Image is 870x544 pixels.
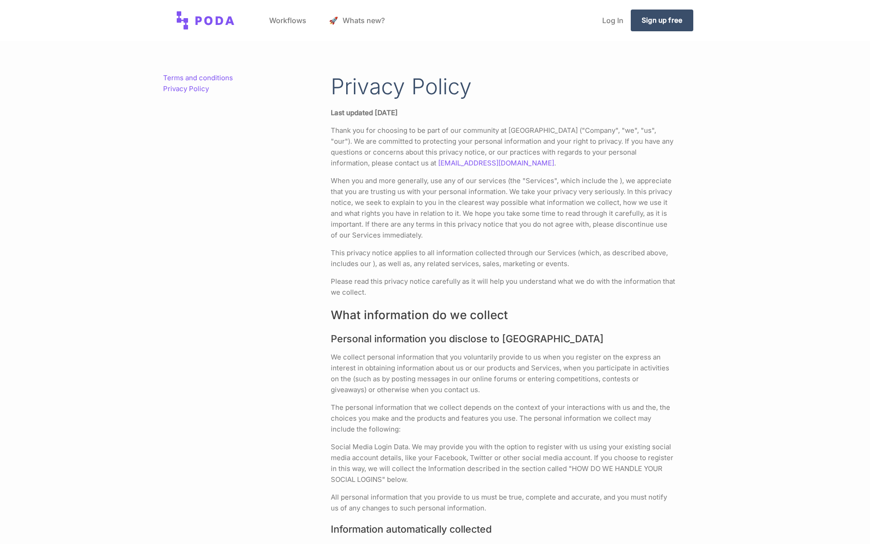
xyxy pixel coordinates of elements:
[331,442,675,485] p: Social Media Login Data. We may provide you with the option to register with us using your existi...
[331,108,398,117] strong: Last updated [DATE]
[438,158,554,169] a: [EMAIL_ADDRESS][DOMAIN_NAME]
[329,13,341,28] span: launch
[331,125,675,169] p: Thank you for choosing to be part of our community at [GEOGRAPHIC_DATA] ("Company", "we", "us", "...
[262,3,314,38] a: Workflows
[331,175,675,241] p: When you and more generally, use any of our services (the "Services", which include the ), we app...
[331,307,675,323] h2: What information do we collect
[163,73,299,83] a: Terms and conditions
[163,83,299,94] a: Privacy Policy
[177,11,235,29] img: Poda: Opportunity solution trees
[631,10,693,31] a: Sign up free
[322,3,392,38] a: launch Whats new?
[331,332,675,345] h3: Personal information you disclose to [GEOGRAPHIC_DATA]
[331,523,675,535] h3: Information automatically collected
[331,276,675,298] p: Please read this privacy notice carefully as it will help you understand what we do with the info...
[331,248,675,269] p: This privacy notice applies to all information collected through our Services (which, as describe...
[331,402,675,435] p: The personal information that we collect depends on the context of your interactions with us and ...
[331,492,675,514] p: All personal information that you provide to us must be true, complete and accurate, and you must...
[595,3,631,38] a: Log In
[331,352,675,395] p: We collect personal information that you voluntarily provide to us when you register on the expre...
[331,73,675,101] h1: Privacy Policy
